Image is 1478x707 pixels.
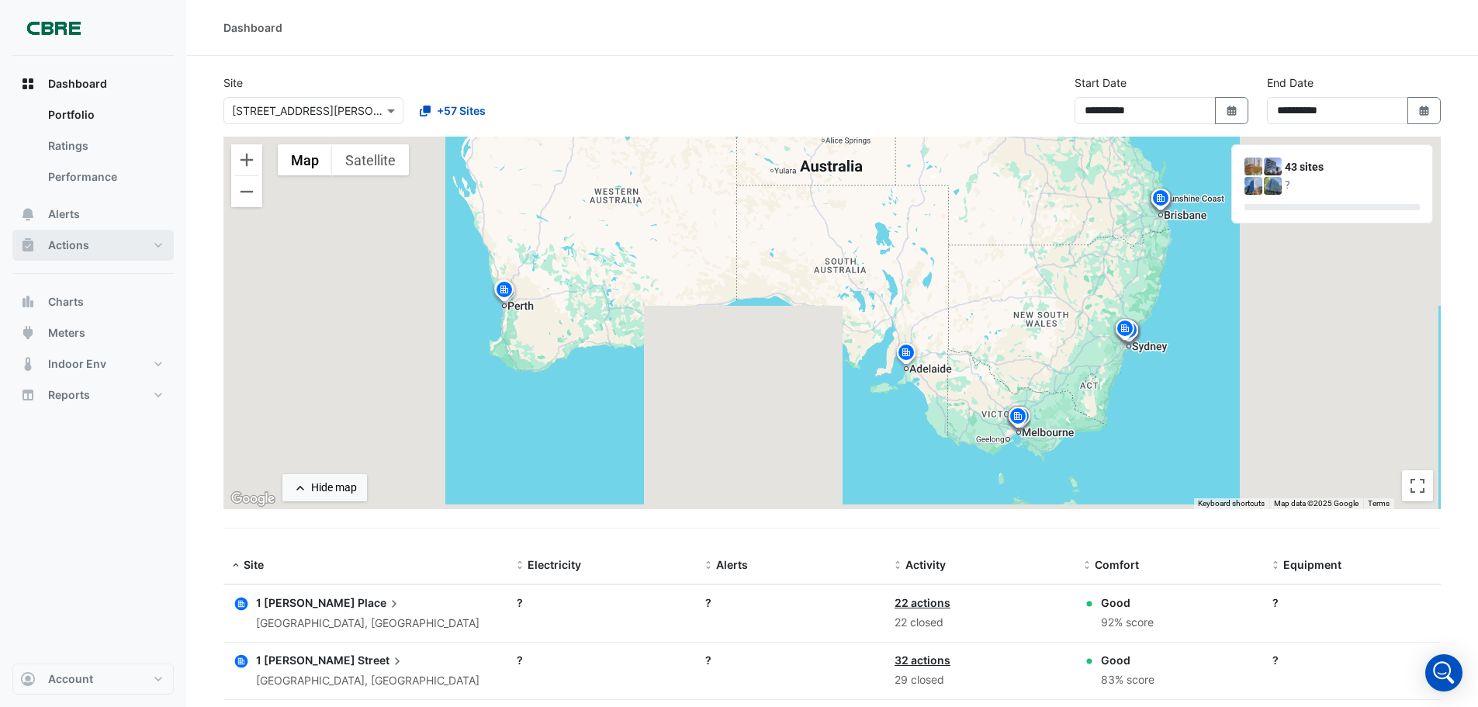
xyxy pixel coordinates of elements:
img: site-pin.svg [491,278,516,305]
div: [GEOGRAPHIC_DATA], [GEOGRAPHIC_DATA] [256,615,479,632]
img: 10 Franklin Street (GPO Exchange) [1244,177,1262,195]
button: Zoom out [231,176,262,207]
div: 22 closed [895,614,1065,632]
button: +57 Sites [410,97,496,124]
a: Terms (opens in new tab) [1368,499,1390,508]
img: 10 Shelley Street [1264,177,1282,195]
span: Street [358,652,405,669]
app-icon: Reports [20,387,36,403]
div: Dashboard [223,19,282,36]
span: Indoor Env [48,356,106,372]
img: site-pin.svg [1149,187,1174,214]
span: Comfort [1095,558,1139,571]
label: End Date [1267,75,1314,91]
button: Meters [12,317,174,348]
div: 43 sites [1285,159,1420,175]
div: 83% score [1101,671,1154,689]
span: 1 [PERSON_NAME] [256,596,355,609]
span: Meters [48,325,85,341]
label: Site [223,75,243,91]
a: Portfolio [36,99,174,130]
img: site-pin.svg [1009,405,1033,432]
div: 29 closed [895,671,1065,689]
img: Google [227,489,279,509]
div: ? [517,652,687,668]
app-icon: Charts [20,294,36,310]
span: Activity [905,558,946,571]
span: Place [358,594,402,612]
app-icon: Dashboard [20,76,36,92]
button: Account [12,664,174,695]
img: site-pin.svg [1006,405,1030,432]
img: site-pin.svg [1115,317,1140,345]
div: [GEOGRAPHIC_DATA], [GEOGRAPHIC_DATA] [256,672,479,690]
div: ? [705,594,876,611]
span: Reports [48,387,90,403]
label: Start Date [1075,75,1127,91]
button: Toggle fullscreen view [1402,470,1433,501]
div: Good [1101,652,1154,668]
div: Open Intercom Messenger [1425,654,1462,691]
span: Alerts [716,558,748,571]
img: site-pin.svg [493,280,518,307]
a: Ratings [36,130,174,161]
button: Dashboard [12,68,174,99]
a: Open this area in Google Maps (opens a new window) [227,489,279,509]
button: Charts [12,286,174,317]
div: 92% score [1101,614,1154,632]
div: Good [1101,594,1154,611]
span: Map data ©2025 Google [1274,499,1359,508]
div: ? [1272,594,1443,611]
img: site-pin.svg [1113,317,1137,345]
a: 32 actions [895,653,950,667]
button: Show street map [278,144,332,175]
div: ? [705,652,876,668]
button: Zoom in [231,144,262,175]
fa-icon: Select Date [1225,104,1239,117]
div: ? [517,594,687,611]
div: ? [1272,652,1443,668]
app-icon: Indoor Env [20,356,36,372]
button: Show satellite imagery [332,144,409,175]
button: Alerts [12,199,174,230]
span: Charts [48,294,84,310]
img: 1 Shelley Street [1264,158,1282,175]
span: Equipment [1283,558,1341,571]
img: site-pin.svg [1148,187,1173,214]
span: Site [244,558,264,571]
button: Keyboard shortcuts [1198,498,1265,509]
div: ? [1285,177,1420,193]
span: Dashboard [48,76,107,92]
app-icon: Actions [20,237,36,253]
app-icon: Alerts [20,206,36,222]
img: 1 Martin Place [1244,158,1262,175]
span: 1 [PERSON_NAME] [256,653,355,667]
div: Hide map [311,480,357,496]
button: Actions [12,230,174,261]
img: site-pin.svg [492,279,517,306]
fa-icon: Select Date [1417,104,1431,117]
span: Electricity [528,558,581,571]
span: Account [48,671,93,687]
img: site-pin.svg [1116,319,1141,346]
a: 22 actions [895,596,950,609]
app-icon: Meters [20,325,36,341]
img: Company Logo [19,12,88,43]
span: Actions [48,237,89,253]
button: Reports [12,379,174,411]
span: +57 Sites [437,102,486,119]
div: Dashboard [12,99,174,199]
a: Performance [36,161,174,192]
img: site-pin.svg [1114,318,1139,345]
img: site-pin.svg [894,341,919,369]
span: Alerts [48,206,80,222]
button: Indoor Env [12,348,174,379]
button: Hide map [282,474,367,501]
